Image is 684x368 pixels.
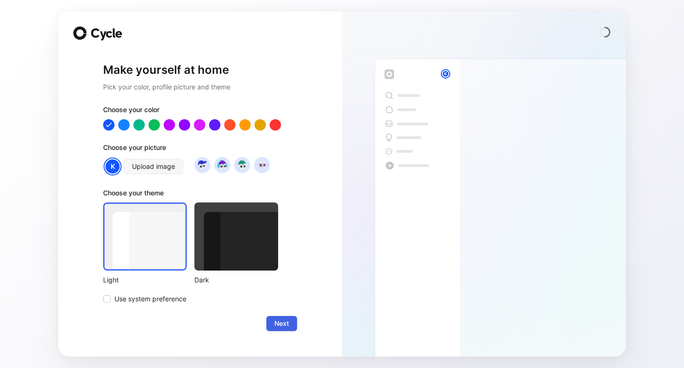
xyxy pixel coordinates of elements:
span: Upload image [132,161,175,172]
img: avatar [196,158,209,171]
div: Choose your color [103,104,297,119]
span: Next [274,318,289,329]
img: avatar [255,158,268,171]
div: K [442,70,449,78]
div: K [105,158,121,175]
button: Upload image [124,159,183,174]
img: avatar [216,158,228,171]
div: Dark [194,274,278,286]
span: Use system preference [114,293,186,305]
div: Light [103,274,187,286]
h2: Pick your color, profile picture and theme [103,81,297,93]
img: avatar [236,158,248,171]
button: Next [266,316,297,331]
div: Choose your picture [103,142,297,157]
div: Choose your theme [103,187,278,202]
img: workspace-default-logo-wX5zAyuM.png [385,70,394,79]
h1: Make yourself at home [103,62,297,78]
